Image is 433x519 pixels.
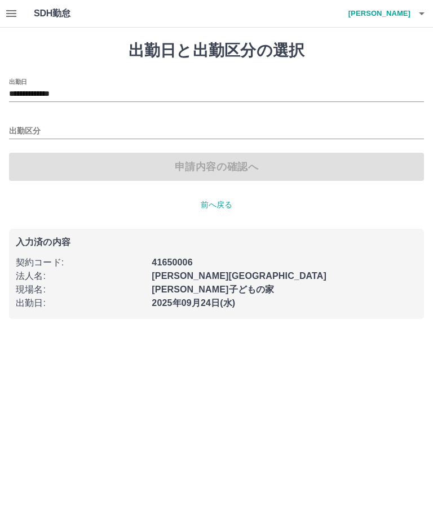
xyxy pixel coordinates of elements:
[16,238,417,247] p: 入力済の内容
[9,77,27,86] label: 出勤日
[152,298,235,308] b: 2025年09月24日(水)
[16,269,145,283] p: 法人名 :
[152,271,326,281] b: [PERSON_NAME][GEOGRAPHIC_DATA]
[152,285,274,294] b: [PERSON_NAME]子どもの家
[152,258,192,267] b: 41650006
[9,41,424,60] h1: 出勤日と出勤区分の選択
[16,283,145,296] p: 現場名 :
[16,256,145,269] p: 契約コード :
[16,296,145,310] p: 出勤日 :
[9,199,424,211] p: 前へ戻る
